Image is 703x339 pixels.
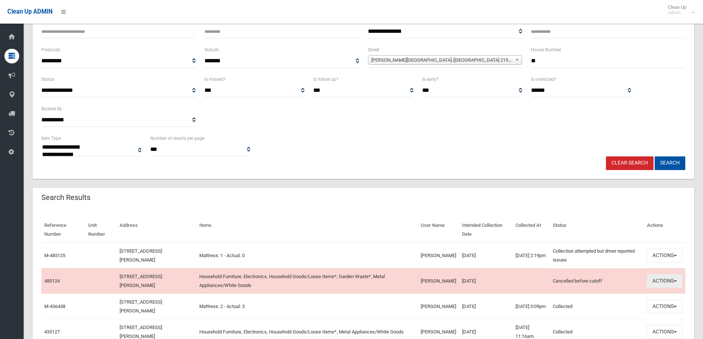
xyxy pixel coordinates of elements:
[647,325,682,339] button: Actions
[513,294,550,319] td: [DATE] 3:09pm
[459,243,513,269] td: [DATE]
[41,75,54,83] label: Status
[371,56,512,65] span: [PERSON_NAME][GEOGRAPHIC_DATA] ([GEOGRAPHIC_DATA] 2197)
[196,294,418,319] td: Mattress: 2 - Actual: 3
[44,278,60,284] a: 485124
[41,217,85,243] th: Reference Number
[44,329,60,335] a: 435127
[313,75,338,83] label: Is follow up?
[606,156,654,170] a: Clear Search
[41,46,60,54] label: Postcode
[150,134,204,142] label: Number of results per page
[368,46,379,54] label: Street
[44,304,65,309] a: M-436438
[422,75,438,83] label: Is early?
[44,253,65,258] a: M-485125
[196,217,418,243] th: Items
[668,10,686,15] small: Admin
[459,268,513,294] td: [DATE]
[459,294,513,319] td: [DATE]
[459,217,513,243] th: Intended Collection Date
[41,105,62,113] label: Booked By
[204,75,225,83] label: Is missed?
[531,46,561,54] label: House Number
[120,325,162,339] a: [STREET_ADDRESS][PERSON_NAME]
[513,243,550,269] td: [DATE] 2:19pm
[418,217,459,243] th: User Name
[647,249,682,262] button: Actions
[204,46,219,54] label: Suburb
[120,274,162,288] a: [STREET_ADDRESS][PERSON_NAME]
[196,243,418,269] td: Mattress: 1 - Actual: 0
[647,300,682,313] button: Actions
[41,134,61,142] label: Item Type
[655,156,685,170] button: Search
[550,217,644,243] th: Status
[550,268,644,294] td: Cancelled before cutoff
[513,217,550,243] th: Collected At
[7,8,52,15] span: Clean Up ADMIN
[418,268,459,294] td: [PERSON_NAME]
[418,294,459,319] td: [PERSON_NAME]
[531,75,556,83] label: Is oversized?
[664,4,694,15] span: Clean Up
[550,294,644,319] td: Collected
[120,248,162,263] a: [STREET_ADDRESS][PERSON_NAME]
[196,268,418,294] td: Household Furniture, Electronics, Household Goods/Loose Items*, Garden Waste*, Metal Appliances/W...
[647,274,682,288] button: Actions
[120,299,162,314] a: [STREET_ADDRESS][PERSON_NAME]
[644,217,685,243] th: Actions
[550,243,644,269] td: Collection attempted but driver reported issues
[418,243,459,269] td: [PERSON_NAME]
[85,217,117,243] th: Unit Number
[32,190,99,205] header: Search Results
[117,217,196,243] th: Address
